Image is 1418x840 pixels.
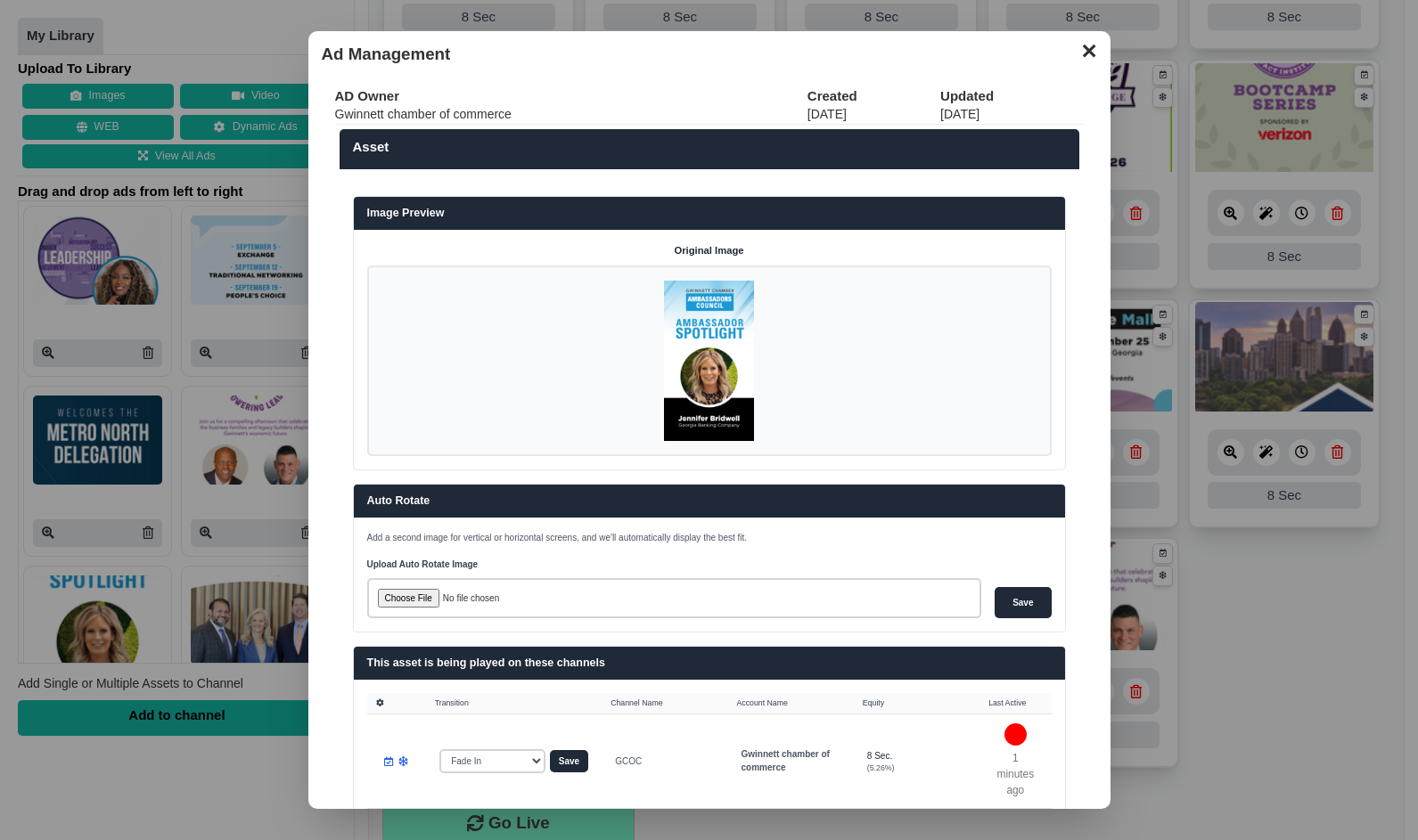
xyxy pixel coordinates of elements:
th: Updated [940,87,1083,105]
td: Gwinnett chamber of commerce [335,105,807,124]
td: [DATE] [807,105,940,124]
label: Asset [353,138,1066,156]
p: Add a second image for vertical or horizontal screens, and we'll automatically display the best fit. [367,531,1052,544]
button: Save [550,750,588,772]
input: Save [995,587,1051,618]
th: Equity [854,693,979,714]
div: (5.26%) [867,763,966,774]
th: Created [807,87,940,105]
th: AD Owner [335,87,807,105]
td: GCOC [602,714,727,808]
th: Channel Name [602,693,727,714]
img: P250x250 image processing20250908 996236 vcst9o [664,281,755,441]
th: Account Name [728,693,854,714]
p: 1 minutes ago [993,751,1037,799]
label: Upload Auto Rotate Image [367,558,982,571]
div: 8 Sec. [867,749,966,763]
button: ✕ [1071,36,1106,62]
h4: Original Image [367,243,1052,259]
h3: This asset is being played on these channels [367,656,1052,672]
h3: Ad Management [322,45,1097,65]
strong: Gwinnett chamber of commerce [742,749,830,772]
th: Transition [426,693,602,714]
h3: Image Preview [367,206,1052,222]
th: Last Active [979,693,1051,714]
td: [DATE] [940,105,1083,124]
h3: Auto Rotate [367,493,1052,510]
